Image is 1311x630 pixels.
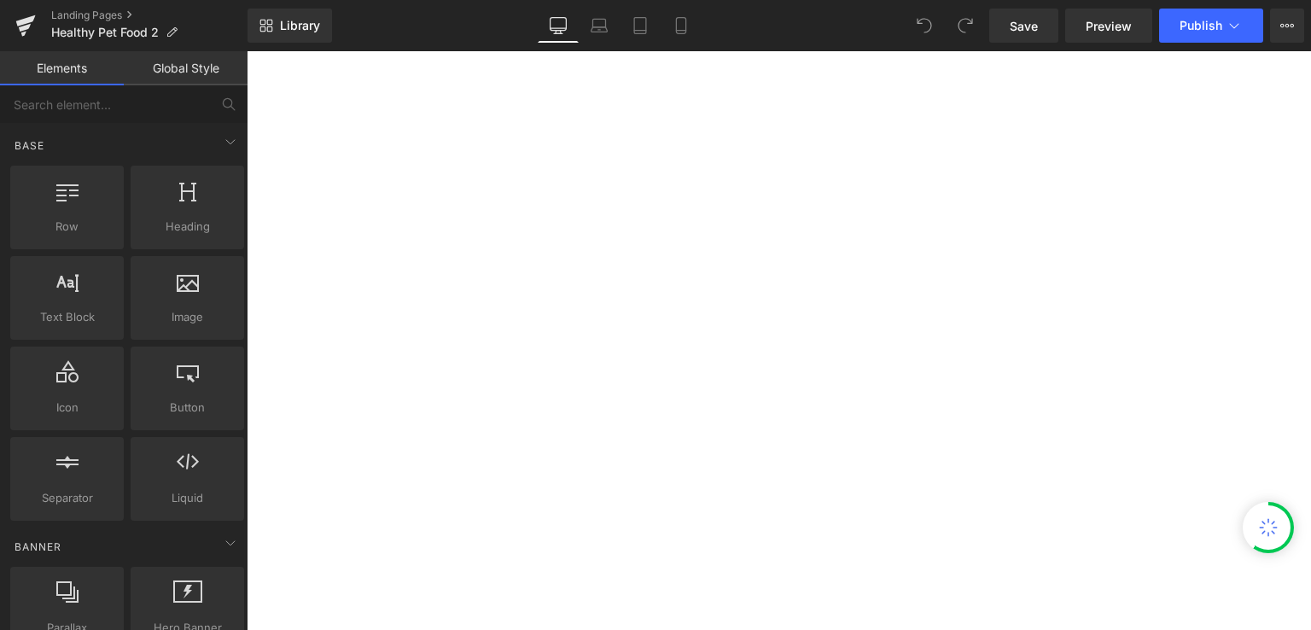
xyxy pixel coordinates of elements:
[51,26,159,39] span: Healthy Pet Food 2
[124,51,248,85] a: Global Style
[538,9,579,43] a: Desktop
[1065,9,1152,43] a: Preview
[661,9,702,43] a: Mobile
[136,308,239,326] span: Image
[579,9,620,43] a: Laptop
[948,9,982,43] button: Redo
[15,218,119,236] span: Row
[1270,9,1304,43] button: More
[1180,19,1222,32] span: Publish
[248,9,332,43] a: New Library
[1159,9,1263,43] button: Publish
[13,137,46,154] span: Base
[136,218,239,236] span: Heading
[907,9,941,43] button: Undo
[15,489,119,507] span: Separator
[1086,17,1132,35] span: Preview
[15,399,119,417] span: Icon
[136,489,239,507] span: Liquid
[620,9,661,43] a: Tablet
[1010,17,1038,35] span: Save
[15,308,119,326] span: Text Block
[280,18,320,33] span: Library
[136,399,239,417] span: Button
[51,9,248,22] a: Landing Pages
[13,539,63,555] span: Banner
